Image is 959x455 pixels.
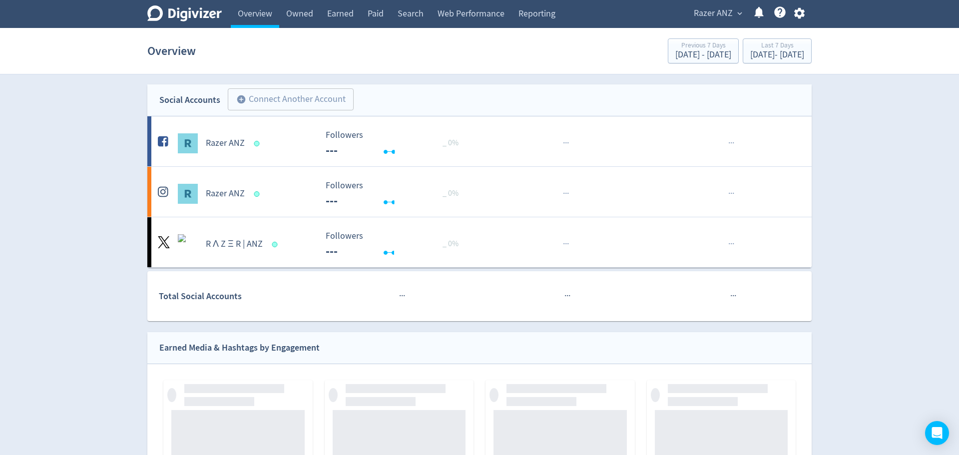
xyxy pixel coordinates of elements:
div: Earned Media & Hashtags by Engagement [159,341,320,355]
span: · [728,137,730,149]
svg: Followers --- [321,130,471,157]
span: · [730,238,732,250]
span: Data last synced: 19 Aug 2025, 4:02pm (AEST) [272,242,280,247]
a: Razer ANZ undefinedRazer ANZ Followers --- Followers --- _ 0%······ [147,167,812,217]
span: Razer ANZ [694,5,733,21]
span: · [565,137,567,149]
span: · [563,238,565,250]
svg: Followers --- [321,231,471,258]
button: Last 7 Days[DATE]- [DATE] [743,38,812,63]
span: · [403,290,405,302]
span: · [565,187,567,200]
button: Connect Another Account [228,88,354,110]
h1: Overview [147,35,196,67]
div: [DATE] - [DATE] [750,50,804,59]
span: · [732,290,734,302]
img: R Λ Z Ξ R | ANZ undefined [178,234,198,254]
h5: Razer ANZ [206,137,245,149]
img: Razer ANZ undefined [178,133,198,153]
span: · [734,290,736,302]
h5: R Λ Z Ξ R | ANZ [206,238,263,250]
div: Previous 7 Days [675,42,731,50]
span: · [728,238,730,250]
span: · [401,290,403,302]
span: · [567,137,569,149]
span: add_circle [236,94,246,104]
span: · [567,187,569,200]
div: Open Intercom Messenger [925,421,949,445]
span: · [565,238,567,250]
svg: Followers --- [321,181,471,207]
a: Razer ANZ undefinedRazer ANZ Followers --- Followers --- _ 0%······ [147,116,812,166]
span: _ 0% [443,239,459,249]
span: _ 0% [443,138,459,148]
div: Last 7 Days [750,42,804,50]
span: · [566,290,568,302]
span: · [568,290,570,302]
div: [DATE] - [DATE] [675,50,731,59]
span: · [563,137,565,149]
span: Data last synced: 19 Aug 2025, 3:01am (AEST) [254,141,263,146]
span: · [563,187,565,200]
span: · [730,187,732,200]
button: Previous 7 Days[DATE] - [DATE] [668,38,739,63]
div: Social Accounts [159,93,220,107]
span: _ 0% [443,188,459,198]
h5: Razer ANZ [206,188,245,200]
span: · [732,137,734,149]
span: expand_more [735,9,744,18]
a: R Λ Z Ξ R | ANZ undefinedR Λ Z Ξ R | ANZ Followers --- Followers --- _ 0%······ [147,217,812,267]
span: Data last synced: 19 Aug 2025, 2:45pm (AEST) [254,191,263,197]
span: · [567,238,569,250]
span: · [730,290,732,302]
span: · [564,290,566,302]
span: · [732,238,734,250]
span: · [732,187,734,200]
button: Razer ANZ [690,5,745,21]
span: · [399,290,401,302]
img: Razer ANZ undefined [178,184,198,204]
span: · [728,187,730,200]
a: Connect Another Account [220,90,354,110]
span: · [730,137,732,149]
div: Total Social Accounts [159,289,318,304]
